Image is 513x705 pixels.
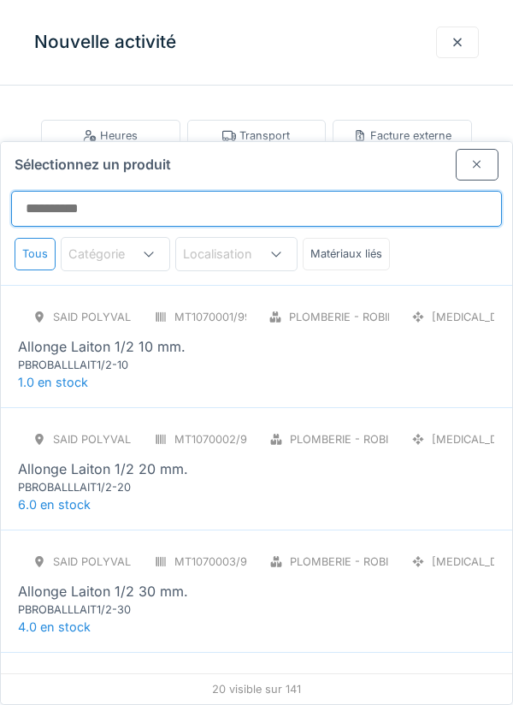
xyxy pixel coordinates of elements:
h3: Nouvelle activité [34,32,176,53]
div: PBROBALLLAIT1/2-30 [18,601,223,618]
div: MT1070002/999/012 [174,431,283,447]
span: 1.0 en stock [18,375,88,389]
div: Facture externe [353,127,451,144]
div: Allonge Laiton 1/2 20 mm. [18,459,188,479]
div: Allonge Laiton 1/2 10 mm. [18,336,186,357]
span: 6.0 en stock [18,497,91,512]
div: SAID polyvalent RE [53,309,170,325]
div: SAID polyvalent RE [53,431,170,447]
div: Catégorie [68,245,149,264]
div: Heures [83,127,138,144]
div: 20 visible sur 141 [1,673,512,704]
div: PBROBALLLAIT1/2-20 [18,479,223,495]
div: Plomberie - Robinetterie [290,554,440,570]
div: Sélectionnez un produit [1,142,512,181]
div: Transport [222,127,290,144]
div: Plomberie - Robinetterie [289,309,439,325]
div: Allonge Laiton 1/2 30 mm. [18,581,188,601]
div: SAID polyvalent RE [53,554,170,570]
div: Matériaux liés [303,238,390,270]
div: PBROBALLLAIT1/2-10 [18,357,223,373]
div: MT1070001/999/012 [174,309,280,325]
div: Tous [15,238,56,270]
div: Plomberie - Robinetterie [290,431,440,447]
div: Localisation [183,245,276,264]
div: MT1070003/999/012 [174,554,283,570]
span: 4.0 en stock [18,619,91,634]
